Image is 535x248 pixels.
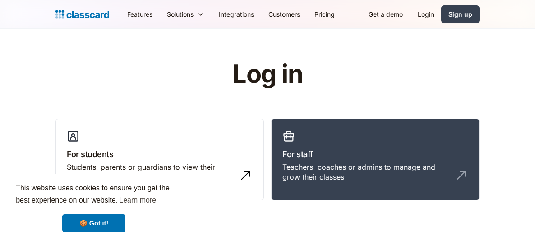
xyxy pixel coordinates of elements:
[55,8,109,21] a: Logo
[118,194,157,207] a: learn more about cookies
[67,148,253,160] h3: For students
[160,4,212,24] div: Solutions
[448,9,472,19] div: Sign up
[271,119,480,201] a: For staffTeachers, coaches or admins to manage and grow their classes
[7,174,180,241] div: cookieconsent
[282,162,450,182] div: Teachers, coaches or admins to manage and grow their classes
[212,4,261,24] a: Integrations
[167,9,194,19] div: Solutions
[441,5,480,23] a: Sign up
[120,4,160,24] a: Features
[125,60,411,88] h1: Log in
[307,4,342,24] a: Pricing
[55,119,264,201] a: For studentsStudents, parents or guardians to view their profile and manage bookings
[67,162,235,182] div: Students, parents or guardians to view their profile and manage bookings
[282,148,468,160] h3: For staff
[361,4,410,24] a: Get a demo
[62,214,125,232] a: dismiss cookie message
[261,4,307,24] a: Customers
[410,4,441,24] a: Login
[16,183,172,207] span: This website uses cookies to ensure you get the best experience on our website.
